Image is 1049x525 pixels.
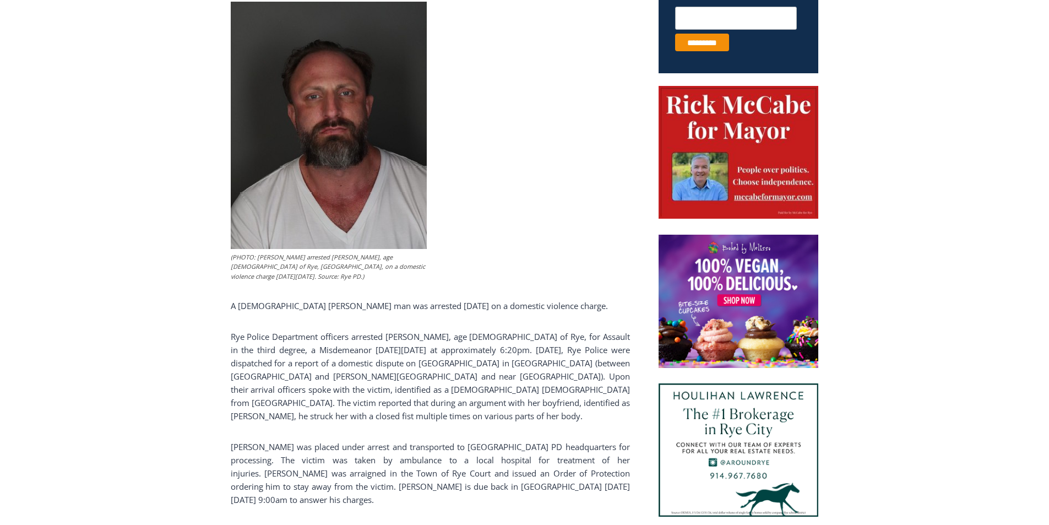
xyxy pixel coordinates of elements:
[231,2,427,249] img: (PHOTO: Rye PD arrested Michael P. O’Connell, age 42 of Rye, NY, on a domestic violence charge on...
[659,383,818,517] img: Houlihan Lawrence The #1 Brokerage in Rye City
[231,440,630,506] p: [PERSON_NAME] was placed under arrest and transported to [GEOGRAPHIC_DATA] PD headquarters for pr...
[659,86,818,219] img: McCabe for Mayor
[231,299,630,312] p: A [DEMOGRAPHIC_DATA] [PERSON_NAME] man was arrested [DATE] on a domestic violence charge.
[231,330,630,423] p: Rye Police Department officers arrested [PERSON_NAME], age [DEMOGRAPHIC_DATA] of Rye, for Assault...
[231,252,427,282] figcaption: (PHOTO: [PERSON_NAME] arrested [PERSON_NAME], age [DEMOGRAPHIC_DATA] of Rye, [GEOGRAPHIC_DATA], o...
[659,235,818,368] img: Baked by Melissa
